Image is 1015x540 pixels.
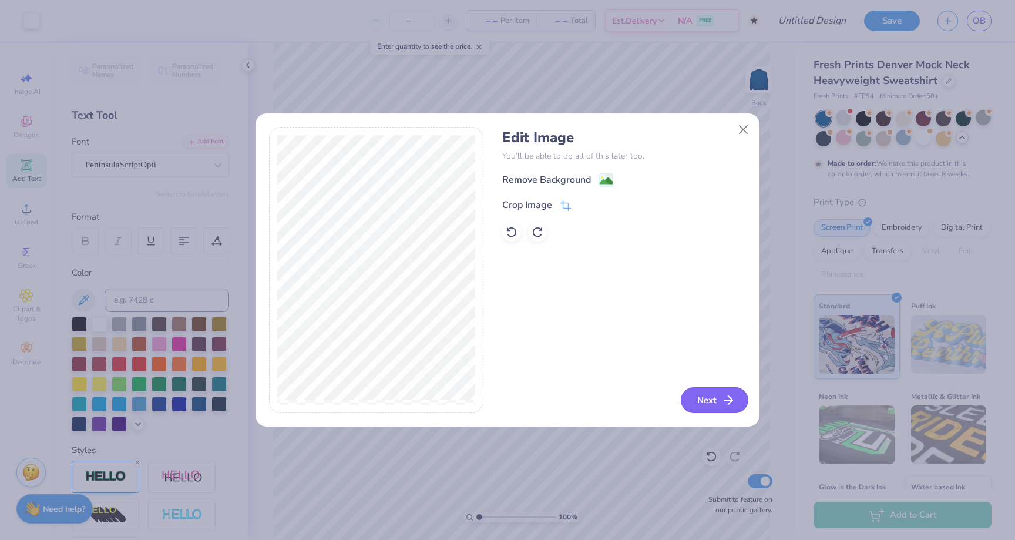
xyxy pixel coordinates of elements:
button: Close [732,119,755,141]
div: Crop Image [502,198,552,212]
h4: Edit Image [502,129,746,146]
button: Next [681,387,748,413]
div: Remove Background [502,173,591,187]
p: You’ll be able to do all of this later too. [502,150,746,162]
